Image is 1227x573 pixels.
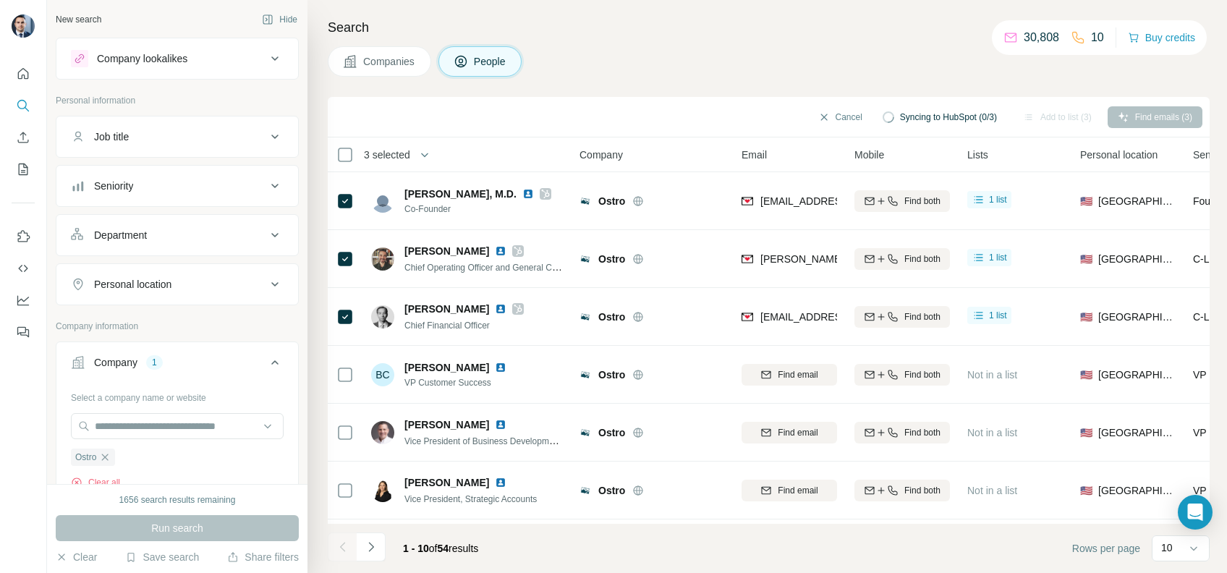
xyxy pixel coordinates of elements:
div: BC [371,363,394,386]
div: Personal location [94,277,171,292]
span: [PERSON_NAME], M.D. [404,187,517,201]
button: Feedback [12,319,35,345]
span: VP [1193,427,1207,438]
span: 1 list [989,193,1007,206]
span: Ostro [598,310,625,324]
span: 54 [438,543,449,554]
span: [GEOGRAPHIC_DATA] [1098,368,1176,382]
span: Find both [904,195,941,208]
span: Lists [967,148,988,162]
span: Ostro [598,425,625,440]
span: [PERSON_NAME] [404,360,489,375]
span: Syncing to HubSpot (0/3) [900,111,997,124]
button: Enrich CSV [12,124,35,150]
div: Company [94,355,137,370]
img: LinkedIn logo [495,245,506,257]
span: Chief Financial Officer [404,321,490,331]
button: Find email [742,480,837,501]
div: 1656 search results remaining [119,493,236,506]
span: Ostro [598,252,625,266]
span: [GEOGRAPHIC_DATA] [1098,252,1176,266]
img: Avatar [371,305,394,328]
button: Find both [854,190,950,212]
img: Logo of Ostro [579,369,591,381]
button: Job title [56,119,298,154]
span: VP [1193,369,1207,381]
button: Use Surfe on LinkedIn [12,224,35,250]
button: Personal location [56,267,298,302]
p: Personal information [56,94,299,107]
button: Dashboard [12,287,35,313]
img: Avatar [371,479,394,502]
img: provider findymail logo [742,194,753,208]
span: Find email [778,426,818,439]
span: [PERSON_NAME][EMAIL_ADDRESS][DOMAIN_NAME] [760,253,1015,265]
button: My lists [12,156,35,182]
span: Mobile [854,148,884,162]
span: Ostro [598,194,625,208]
img: Avatar [12,14,35,38]
span: Not in a list [967,427,1017,438]
button: Hide [252,9,307,30]
button: Department [56,218,298,252]
button: Find both [854,422,950,443]
span: Find both [904,252,941,266]
button: Find email [742,422,837,443]
img: LinkedIn logo [495,477,506,488]
span: [GEOGRAPHIC_DATA] [1098,483,1176,498]
span: Not in a list [967,485,1017,496]
span: Ostro [598,483,625,498]
span: Not in a list [967,369,1017,381]
span: Company [579,148,623,162]
span: [PERSON_NAME] [404,302,489,316]
img: LinkedIn logo [495,303,506,315]
div: 1 [146,356,163,369]
span: Personal location [1080,148,1158,162]
img: provider findymail logo [742,252,753,266]
span: [PERSON_NAME] [404,244,489,258]
button: Company lookalikes [56,41,298,76]
span: [PERSON_NAME] [404,417,489,432]
span: [GEOGRAPHIC_DATA] [1098,194,1176,208]
span: 🇺🇸 [1080,368,1092,382]
img: Logo of Ostro [579,195,591,207]
span: VP [1193,485,1207,496]
p: Company information [56,320,299,333]
button: Find both [854,306,950,328]
span: People [474,54,507,69]
button: Cancel [808,106,873,128]
span: 🇺🇸 [1080,310,1092,324]
button: Save search [125,550,199,564]
span: [EMAIL_ADDRESS][PERSON_NAME][DOMAIN_NAME] [760,311,1015,323]
div: Open Intercom Messenger [1178,495,1213,530]
span: 1 list [989,251,1007,264]
span: Vice President of Business Development, Life Sciences [404,435,618,446]
span: 1 - 10 [403,543,429,554]
div: Department [94,228,147,242]
button: Seniority [56,169,298,203]
img: Avatar [371,247,394,271]
img: LinkedIn logo [495,419,506,430]
span: 1 list [989,309,1007,322]
p: 10 [1161,540,1173,555]
span: 3 selected [364,148,410,162]
span: Find both [904,426,941,439]
span: 🇺🇸 [1080,194,1092,208]
img: Logo of Ostro [579,485,591,496]
span: [EMAIL_ADDRESS][PERSON_NAME][DOMAIN_NAME] [760,195,1015,207]
div: Company lookalikes [97,51,187,66]
span: 🇺🇸 [1080,425,1092,440]
span: 🇺🇸 [1080,483,1092,498]
img: Logo of Ostro [579,427,591,438]
span: Rows per page [1072,541,1140,556]
span: Companies [363,54,416,69]
button: Find both [854,364,950,386]
button: Quick start [12,61,35,87]
button: Company1 [56,345,298,386]
span: Ostro [598,368,625,382]
div: New search [56,13,101,26]
span: [GEOGRAPHIC_DATA] [1098,425,1176,440]
img: Logo of Ostro [579,253,591,265]
span: Ostro [75,451,96,464]
h4: Search [328,17,1210,38]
